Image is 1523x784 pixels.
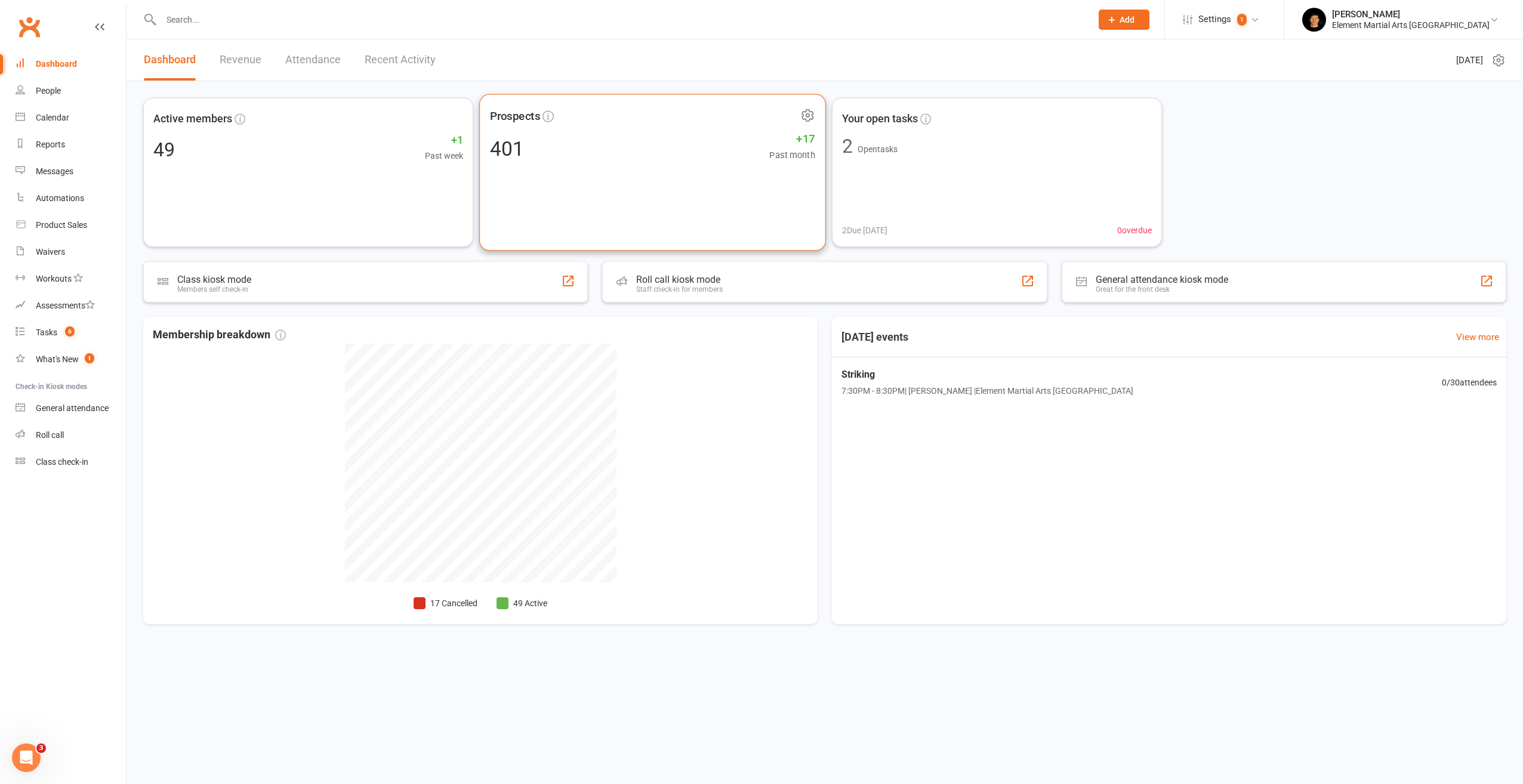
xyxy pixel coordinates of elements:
[36,220,87,230] div: Product Sales
[490,138,524,159] div: 401
[36,354,79,364] div: What's New
[16,239,126,266] a: Waivers
[36,166,73,176] div: Messages
[1120,15,1134,24] span: Add
[858,144,898,154] span: Open tasks
[85,353,94,363] span: 1
[177,285,251,294] div: Members self check-in
[1456,53,1483,67] span: [DATE]
[220,39,261,81] a: Revenue
[16,266,126,292] a: Workouts
[177,274,251,285] div: Class kiosk mode
[153,140,175,159] div: 49
[36,403,109,413] div: General attendance
[1302,8,1326,32] img: thumb_image1752621665.png
[16,346,126,373] a: What's New1
[636,285,723,294] div: Staff check-in for members
[16,131,126,158] a: Reports
[16,449,126,476] a: Class kiosk mode
[1117,224,1152,237] span: 0 overdue
[16,158,126,185] a: Messages
[16,395,126,422] a: General attendance kiosk mode
[36,140,65,149] div: Reports
[16,104,126,131] a: Calendar
[36,274,72,283] div: Workouts
[1096,274,1228,285] div: General attendance kiosk mode
[842,110,918,128] span: Your open tasks
[1198,6,1231,33] span: Settings
[12,743,41,772] iframe: Intercom live chat
[769,130,815,148] span: +17
[36,193,84,203] div: Automations
[16,78,126,104] a: People
[153,326,286,344] span: Membership breakdown
[1237,14,1247,26] span: 1
[16,292,126,319] a: Assessments
[425,132,463,149] span: +1
[14,12,44,42] a: Clubworx
[490,107,540,125] span: Prospects
[16,422,126,449] a: Roll call
[1332,9,1490,20] div: [PERSON_NAME]
[158,11,1083,28] input: Search...
[497,597,547,610] li: 49 Active
[636,274,723,285] div: Roll call kiosk mode
[65,326,75,337] span: 6
[16,212,126,239] a: Product Sales
[365,39,436,81] a: Recent Activity
[153,110,232,128] span: Active members
[16,51,126,78] a: Dashboard
[841,367,1133,382] span: Striking
[16,185,126,212] a: Automations
[36,59,77,69] div: Dashboard
[36,457,88,467] div: Class check-in
[414,597,477,610] li: 17 Cancelled
[36,430,64,440] div: Roll call
[425,149,463,162] span: Past week
[1099,10,1149,30] button: Add
[841,384,1133,397] span: 7:30PM - 8:30PM | [PERSON_NAME] | Element Martial Arts [GEOGRAPHIC_DATA]
[842,137,853,156] div: 2
[842,224,887,237] span: 2 Due [DATE]
[36,86,61,95] div: People
[36,113,69,122] div: Calendar
[36,247,65,257] div: Waivers
[1456,330,1499,344] a: View more
[36,743,46,753] span: 3
[832,326,918,348] h3: [DATE] events
[769,148,815,162] span: Past month
[1096,285,1228,294] div: Great for the front desk
[285,39,341,81] a: Attendance
[36,328,57,337] div: Tasks
[144,39,196,81] a: Dashboard
[16,319,126,346] a: Tasks 6
[36,301,95,310] div: Assessments
[1442,376,1497,389] span: 0 / 30 attendees
[1332,20,1490,30] div: Element Martial Arts [GEOGRAPHIC_DATA]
